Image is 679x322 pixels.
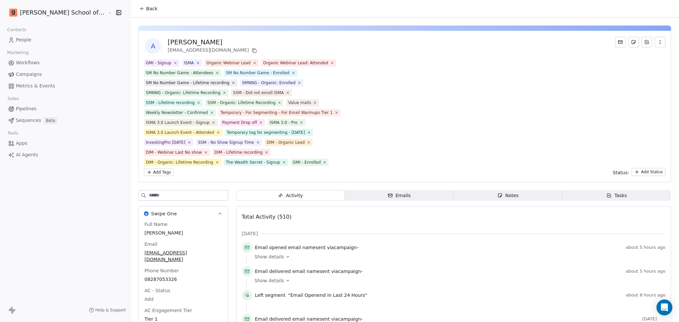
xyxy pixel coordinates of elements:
[255,268,363,275] span: email name sent via campaign -
[497,192,519,199] div: Notes
[255,269,291,274] span: Email delivered
[5,103,125,114] a: Pipelines
[16,59,40,66] span: Workflows
[215,149,263,155] div: DIM - Lifetime recording
[20,8,106,17] span: [PERSON_NAME] School of Finance LLP
[388,192,411,199] div: Emails
[613,169,629,176] span: Status:
[5,34,125,45] a: People
[220,110,333,116] div: Temporary - For Segmenting - For Email Warmups Tier 1
[4,48,31,58] span: Marketing
[143,267,180,274] span: Phone Number
[95,307,126,313] span: Help & Support
[146,70,214,76] div: SM No Number Game - Attendees
[16,140,28,147] span: Apps
[5,94,22,104] span: Sales
[145,230,222,236] span: [PERSON_NAME]
[151,210,177,217] span: Swipe One
[184,60,194,66] div: ISMA
[5,128,21,138] span: Tools
[5,69,125,80] a: Campaigns
[139,206,228,221] button: Swipe OneSwipe One
[143,221,169,228] span: Full Name
[144,169,174,176] button: Add Tags
[5,115,125,126] a: SequencesBeta
[146,139,185,145] div: InvestingPro [DATE]
[89,307,126,313] a: Help & Support
[198,139,254,145] div: SSM - No Show Signup Time
[207,100,276,106] div: SSM - Organic: Lifetime Recording
[267,139,305,145] div: DIM - Organic Lead
[136,3,161,15] button: Back
[5,80,125,91] a: Metrics & Events
[242,230,258,237] span: [DATE]
[145,249,222,263] span: [EMAIL_ADDRESS][DOMAIN_NAME]
[226,70,289,76] div: SM No Number Game - Enrolled
[145,276,222,283] span: 08287053326
[168,37,258,47] div: [PERSON_NAME]
[146,130,214,135] div: ISMA 3.0 Launch Event - Attended
[143,307,194,314] span: AC Engagement Tier
[16,82,55,89] span: Metrics & Events
[255,277,284,284] span: Show details
[146,5,157,12] span: Back
[207,60,251,66] div: Organic Webinar Lead
[146,60,171,66] div: GMI - Signup
[242,80,295,86] div: SMNNG - Organic: Enrolled
[263,60,328,66] div: Organic Webinar Lead: Attended
[145,38,161,54] span: A
[656,299,672,315] div: Open Intercom Messenger
[44,117,57,124] span: Beta
[146,110,208,116] div: Weekly Newsletter - Confirmed
[5,149,125,160] a: AI Agents
[255,245,287,250] span: Email opened
[293,159,321,165] div: GMI - Enrolled
[606,192,627,199] div: Tasks
[143,241,159,247] span: Email
[146,80,229,86] div: SM No Number Game - Lifetime recording
[632,168,665,176] button: Add Status
[16,117,41,124] span: Sequences
[255,316,291,322] span: Email delivered
[146,159,213,165] div: DIM - Organic: Lifetime Recording
[222,120,257,126] div: Payment Drop off
[146,149,202,155] div: DIM - Webinar Last No show
[255,253,284,260] span: Show details
[255,244,359,251] span: email name sent via campaign -
[9,9,17,17] img: Goela%20School%20Logos%20(4).png
[16,36,31,43] span: People
[16,105,36,112] span: Pipelines
[146,90,220,96] div: SMNNG - Organic: Lifetime Recording
[227,130,305,135] div: Temporary tag for segmenting - [DATE]
[143,287,172,294] span: AC - Status
[255,253,661,260] a: Show details
[4,25,29,35] span: Contacts
[16,151,38,158] span: AI Agents
[626,245,665,250] span: about 5 hours ago
[168,47,258,55] div: [EMAIL_ADDRESS][DOMAIN_NAME]
[144,211,149,216] img: Swipe One
[146,100,195,106] div: SSM - Lifetime recording
[8,7,103,18] button: [PERSON_NAME] School of Finance LLP
[5,138,125,149] a: Apps
[146,120,210,126] div: ISMA 3.0 Launch Event - Signup
[233,90,284,96] div: SSM - Did not enroll ISMA
[288,292,367,298] span: "Email Openend in Last 24 Hours"
[270,120,297,126] div: ISMA 3.0 - Pro
[255,292,285,298] span: Left segment
[5,57,125,68] a: Workflows
[626,293,665,298] span: about 8 hours ago
[16,71,42,78] span: Campaigns
[145,296,222,302] span: Add
[242,214,291,220] span: Total Activity (510)
[642,316,665,322] span: [DATE]
[288,100,311,106] div: Value mails
[255,277,661,284] a: Show details
[226,159,280,165] div: The Wealth Secret - Signup
[626,269,665,274] span: about 5 hours ago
